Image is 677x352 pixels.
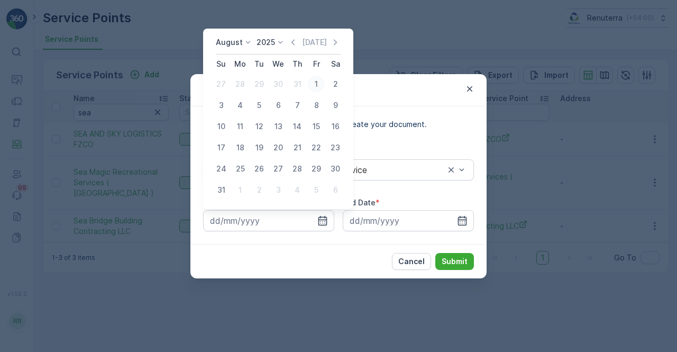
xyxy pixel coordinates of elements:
[289,139,306,156] div: 21
[289,182,306,198] div: 4
[270,139,287,156] div: 20
[213,139,230,156] div: 17
[308,182,325,198] div: 5
[289,118,306,135] div: 14
[232,139,249,156] div: 18
[232,160,249,177] div: 25
[251,118,268,135] div: 12
[308,139,325,156] div: 22
[308,118,325,135] div: 15
[327,118,344,135] div: 16
[270,118,287,135] div: 13
[289,97,306,114] div: 7
[251,139,268,156] div: 19
[232,97,249,114] div: 4
[250,55,269,74] th: Tuesday
[251,160,268,177] div: 26
[289,160,306,177] div: 28
[327,160,344,177] div: 30
[213,160,230,177] div: 24
[251,182,268,198] div: 2
[308,97,325,114] div: 8
[203,210,334,231] input: dd/mm/yyyy
[213,97,230,114] div: 3
[212,55,231,74] th: Sunday
[343,198,376,207] label: End Date
[327,139,344,156] div: 23
[251,76,268,93] div: 29
[270,160,287,177] div: 27
[232,76,249,93] div: 28
[327,182,344,198] div: 6
[442,256,468,267] p: Submit
[398,256,425,267] p: Cancel
[269,55,288,74] th: Wednesday
[231,55,250,74] th: Monday
[216,37,243,48] p: August
[308,160,325,177] div: 29
[232,182,249,198] div: 1
[289,76,306,93] div: 31
[232,118,249,135] div: 11
[270,182,287,198] div: 3
[302,37,327,48] p: [DATE]
[270,76,287,93] div: 30
[251,97,268,114] div: 5
[307,55,326,74] th: Friday
[392,253,431,270] button: Cancel
[288,55,307,74] th: Thursday
[343,210,474,231] input: dd/mm/yyyy
[257,37,275,48] p: 2025
[435,253,474,270] button: Submit
[308,76,325,93] div: 1
[326,55,345,74] th: Saturday
[327,97,344,114] div: 9
[327,76,344,93] div: 2
[213,118,230,135] div: 10
[213,76,230,93] div: 27
[213,182,230,198] div: 31
[270,97,287,114] div: 6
